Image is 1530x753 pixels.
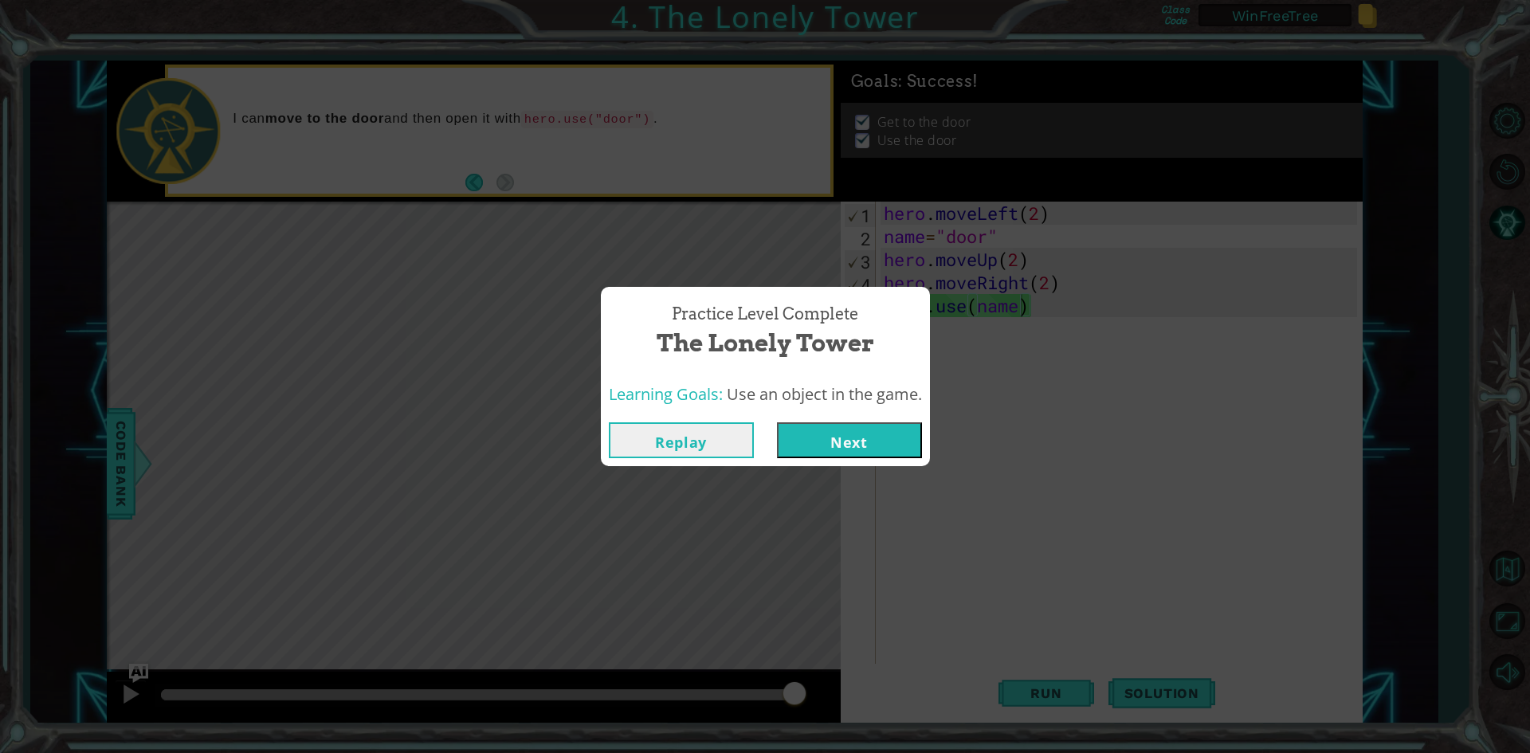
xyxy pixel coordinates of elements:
[777,422,922,458] button: Next
[727,383,922,405] span: Use an object in the game.
[672,303,858,326] span: Practice Level Complete
[657,326,874,360] span: The Lonely Tower
[609,422,754,458] button: Replay
[609,383,723,405] span: Learning Goals:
